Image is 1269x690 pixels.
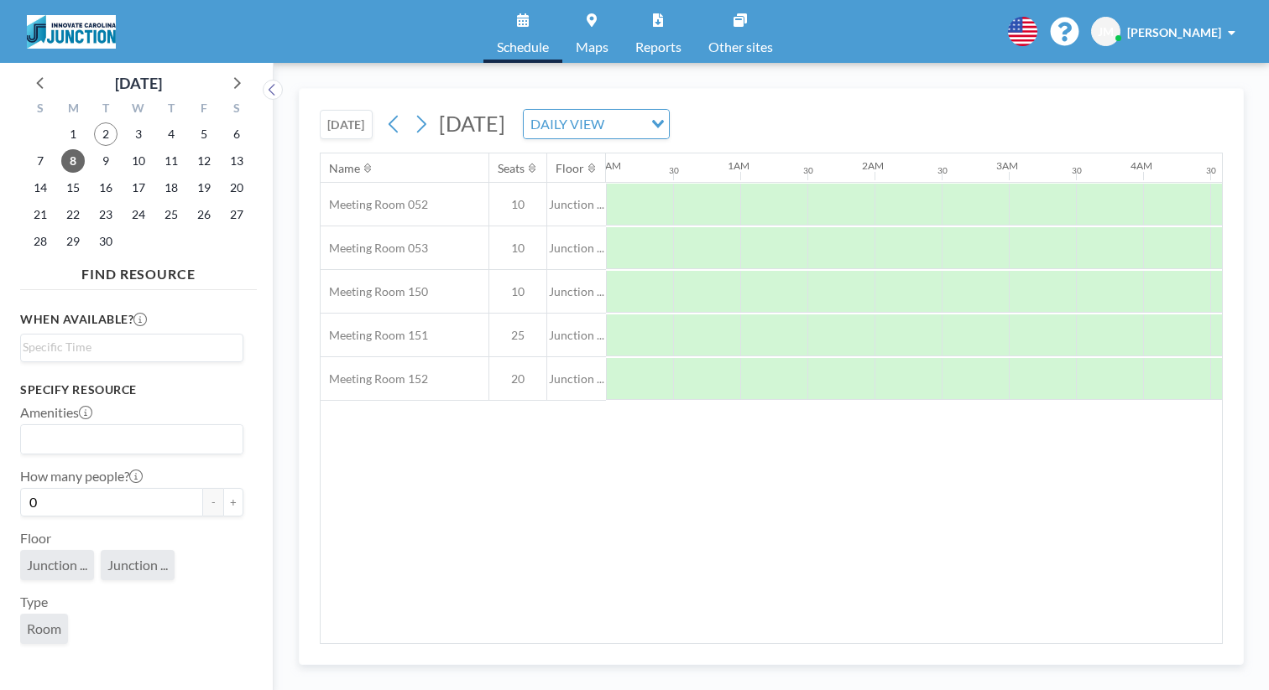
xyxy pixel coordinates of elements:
span: 10 [489,241,546,256]
span: Meeting Room 052 [321,197,428,212]
span: Monday, September 8, 2025 [61,149,85,173]
span: 25 [489,328,546,343]
div: T [90,99,123,121]
label: How many people? [20,468,143,485]
span: Sunday, September 21, 2025 [29,203,52,226]
span: JM [1098,24,1114,39]
span: Other sites [708,40,773,54]
span: Schedule [497,40,549,54]
input: Search for option [23,428,233,450]
div: T [154,99,187,121]
button: - [203,488,223,516]
span: Thursday, September 4, 2025 [159,122,183,146]
span: Saturday, September 20, 2025 [225,176,248,200]
span: Monday, September 15, 2025 [61,176,85,200]
h4: FIND RESOURCE [20,259,257,283]
span: [PERSON_NAME] [1127,25,1221,39]
span: Maps [576,40,608,54]
span: 10 [489,284,546,299]
span: Junction ... [547,284,606,299]
span: Junction ... [547,371,606,387]
div: Search for option [21,425,243,454]
span: Junction ... [107,557,168,573]
div: 30 [669,165,679,176]
div: W [123,99,155,121]
div: 12AM [593,159,621,172]
span: Saturday, September 27, 2025 [225,203,248,226]
span: Meeting Room 152 [321,371,428,387]
span: Wednesday, September 3, 2025 [127,122,150,146]
span: Monday, September 1, 2025 [61,122,85,146]
span: Sunday, September 28, 2025 [29,230,52,253]
span: Junction ... [547,241,606,256]
span: DAILY VIEW [527,113,608,135]
div: 2AM [862,159,884,172]
span: Tuesday, September 30, 2025 [94,230,117,253]
span: Wednesday, September 10, 2025 [127,149,150,173]
div: [DATE] [115,71,162,95]
span: Saturday, September 13, 2025 [225,149,248,173]
div: 30 [937,165,948,176]
span: Reports [635,40,681,54]
span: Tuesday, September 16, 2025 [94,176,117,200]
span: Thursday, September 25, 2025 [159,203,183,226]
div: 30 [803,165,813,176]
h3: Specify resource [20,382,243,397]
span: Sunday, September 7, 2025 [29,149,52,173]
span: Meeting Room 150 [321,284,428,299]
span: Room [27,620,61,637]
div: 30 [1206,165,1216,176]
span: 10 [489,197,546,212]
div: Search for option [524,110,669,138]
div: Seats [498,161,525,176]
button: + [223,488,243,516]
span: Tuesday, September 2, 2025 [94,122,117,146]
div: 3AM [996,159,1018,172]
label: Floor [20,530,51,547]
span: Thursday, September 11, 2025 [159,149,183,173]
div: Search for option [21,335,243,360]
span: Saturday, September 6, 2025 [225,122,248,146]
div: Name [329,161,360,176]
div: 1AM [728,159,749,172]
span: [DATE] [439,111,505,136]
span: Monday, September 22, 2025 [61,203,85,226]
div: F [187,99,220,121]
span: Wednesday, September 24, 2025 [127,203,150,226]
span: Junction ... [547,197,606,212]
span: Sunday, September 14, 2025 [29,176,52,200]
span: Meeting Room 151 [321,328,428,343]
div: M [57,99,90,121]
div: S [220,99,253,121]
button: [DATE] [320,110,373,139]
span: 20 [489,371,546,387]
span: Friday, September 19, 2025 [192,176,216,200]
span: Junction ... [547,328,606,343]
label: Amenities [20,404,92,421]
span: Friday, September 12, 2025 [192,149,216,173]
span: Thursday, September 18, 2025 [159,176,183,200]
span: Friday, September 5, 2025 [192,122,216,146]
input: Search for option [609,113,641,135]
span: Tuesday, September 9, 2025 [94,149,117,173]
span: Wednesday, September 17, 2025 [127,176,150,200]
label: Type [20,594,48,610]
span: Tuesday, September 23, 2025 [94,203,117,226]
img: organization-logo [27,15,116,49]
div: Floor [556,161,584,176]
span: Monday, September 29, 2025 [61,230,85,253]
div: 4AM [1131,159,1152,172]
div: 30 [1072,165,1082,176]
span: Meeting Room 053 [321,241,428,256]
span: Junction ... [27,557,87,573]
span: Friday, September 26, 2025 [192,203,216,226]
input: Search for option [23,338,233,356]
div: S [24,99,57,121]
